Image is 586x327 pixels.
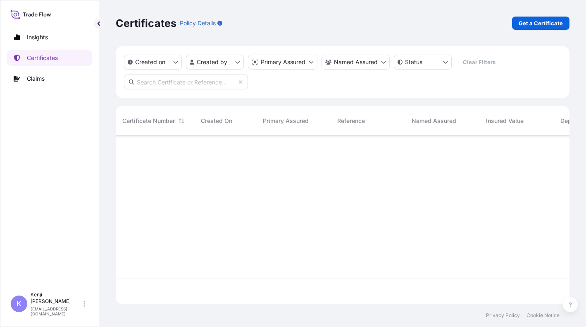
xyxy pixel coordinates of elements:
p: Claims [27,75,45,83]
span: Certificate Number [122,117,175,125]
p: [EMAIL_ADDRESS][DOMAIN_NAME] [31,306,82,316]
p: Named Assured [334,58,378,66]
button: Sort [176,116,186,126]
button: createdOn Filter options [124,55,182,70]
p: Insights [27,33,48,41]
a: Privacy Policy [486,312,520,319]
input: Search Certificate or Reference... [124,75,248,89]
span: Reference [337,117,365,125]
button: createdBy Filter options [186,55,244,70]
button: distributor Filter options [248,55,317,70]
span: Created On [201,117,232,125]
span: K [17,300,21,308]
span: Insured Value [486,117,524,125]
p: Created by [197,58,227,66]
p: Kenji [PERSON_NAME] [31,291,82,305]
button: certificateStatus Filter options [394,55,452,70]
a: Insights [7,29,92,46]
span: Named Assured [412,117,456,125]
button: Clear Filters [456,55,502,69]
p: Status [405,58,422,66]
p: Certificates [27,54,58,62]
p: Certificates [116,17,176,30]
a: Cookie Notice [526,312,560,319]
a: Certificates [7,50,92,66]
a: Claims [7,70,92,87]
p: Policy Details [180,19,216,27]
a: Get a Certificate [512,17,569,30]
span: Primary Assured [263,117,309,125]
p: Clear Filters [463,58,495,66]
button: cargoOwner Filter options [322,55,390,70]
p: Created on [135,58,165,66]
p: Get a Certificate [519,19,563,27]
p: Primary Assured [261,58,305,66]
